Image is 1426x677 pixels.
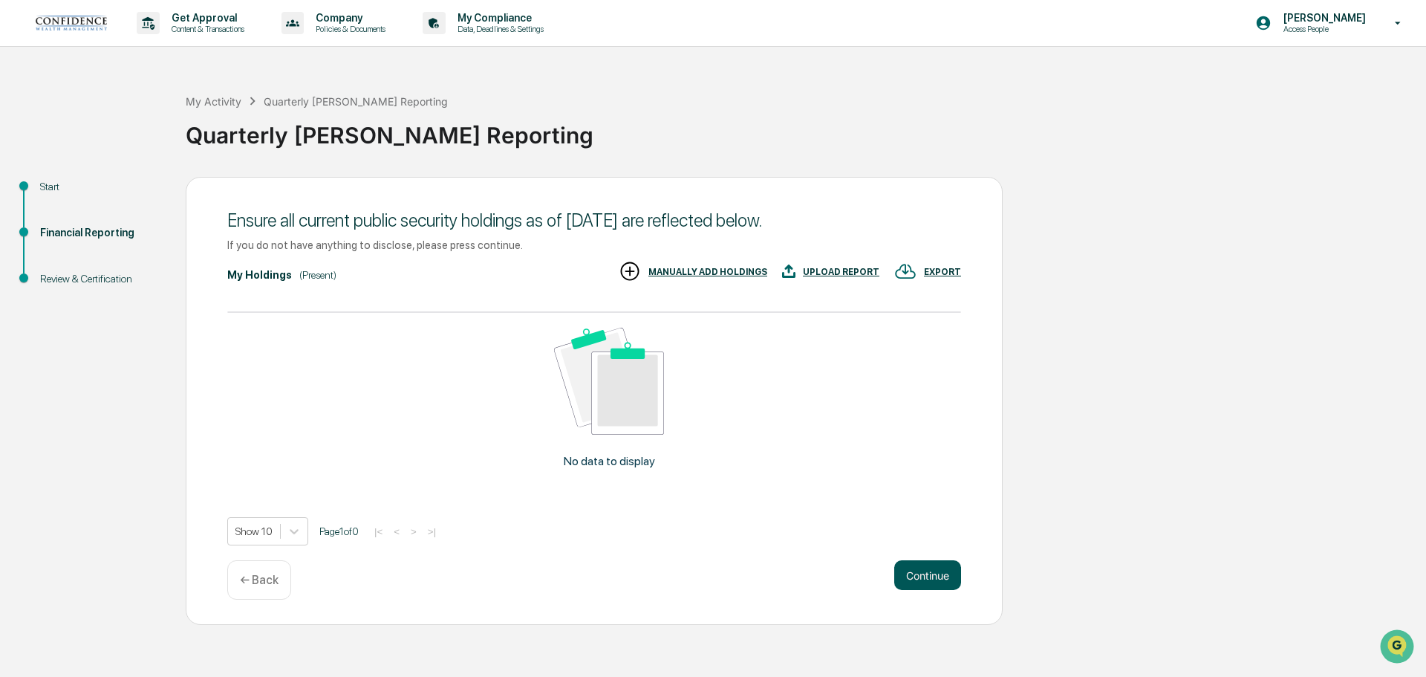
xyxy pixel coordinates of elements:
[264,95,448,108] div: Quarterly [PERSON_NAME] Reporting
[227,269,292,281] div: My Holdings
[1272,24,1373,34] p: Access People
[227,210,961,231] div: Ensure all current public security holdings as of [DATE] are reflected below.
[31,114,58,140] img: 4531339965365_218c74b014194aa58b9b_72.jpg
[15,188,39,212] img: Cameron Burns
[619,260,641,282] img: MANUALLY ADD HOLDINGS
[40,271,162,287] div: Review & Certification
[186,95,241,108] div: My Activity
[15,31,270,55] p: How can we help?
[370,525,387,538] button: |<
[803,267,879,277] div: UPLOAD REPORT
[894,560,961,590] button: Continue
[46,202,120,214] span: [PERSON_NAME]
[15,294,27,305] div: 🔎
[67,129,204,140] div: We're available if you need us!
[304,12,393,24] p: Company
[446,12,551,24] p: My Compliance
[123,264,184,279] span: Attestations
[36,16,107,30] img: logo
[1378,628,1419,668] iframe: Open customer support
[102,258,190,285] a: 🗄️Attestations
[1272,12,1373,24] p: [PERSON_NAME]
[15,265,27,277] div: 🖐️
[554,328,664,435] img: No data
[406,525,421,538] button: >
[186,110,1419,149] div: Quarterly [PERSON_NAME] Reporting
[15,114,42,140] img: 1746055101610-c473b297-6a78-478c-a979-82029cc54cd1
[30,203,42,215] img: 1746055101610-c473b297-6a78-478c-a979-82029cc54cd1
[131,202,162,214] span: [DATE]
[446,24,551,34] p: Data, Deadlines & Settings
[648,267,767,277] div: MANUALLY ADD HOLDINGS
[105,328,180,340] a: Powered byPylon
[148,328,180,340] span: Pylon
[240,573,279,587] p: ← Back
[299,269,336,281] div: (Present)
[67,114,244,129] div: Start new chat
[40,179,162,195] div: Start
[40,225,162,241] div: Financial Reporting
[123,202,128,214] span: •
[389,525,404,538] button: <
[30,264,96,279] span: Preclearance
[304,24,393,34] p: Policies & Documents
[160,12,252,24] p: Get Approval
[108,265,120,277] div: 🗄️
[319,525,359,537] span: Page 1 of 0
[564,454,655,468] p: No data to display
[924,267,961,277] div: EXPORT
[782,260,795,282] img: UPLOAD REPORT
[894,260,917,282] img: EXPORT
[160,24,252,34] p: Content & Transactions
[9,258,102,285] a: 🖐️Preclearance
[230,162,270,180] button: See all
[423,525,440,538] button: >|
[227,239,961,251] div: If you do not have anything to disclose, please press continue.
[15,165,100,177] div: Past conversations
[253,118,270,136] button: Start new chat
[9,286,100,313] a: 🔎Data Lookup
[30,292,94,307] span: Data Lookup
